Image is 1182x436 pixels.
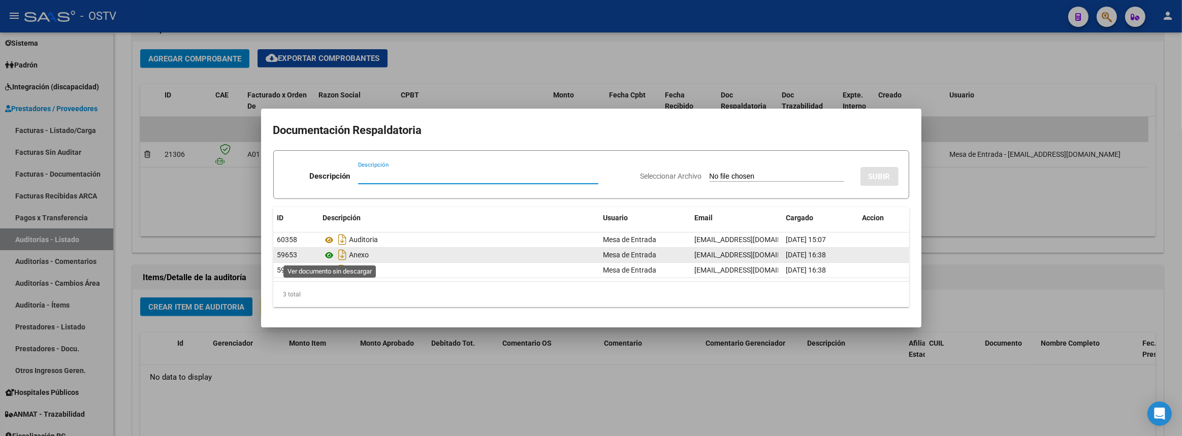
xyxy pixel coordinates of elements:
span: Cargado [786,214,814,222]
span: [DATE] 16:38 [786,266,826,274]
datatable-header-cell: Cargado [782,207,858,229]
span: SUBIR [869,172,890,181]
span: Usuario [603,214,628,222]
span: Seleccionar Archivo [641,172,702,180]
span: [EMAIL_ADDRESS][DOMAIN_NAME] [695,251,808,259]
span: Email [695,214,713,222]
datatable-header-cell: ID [273,207,319,229]
p: Descripción [309,171,350,182]
div: Auditoria [323,231,595,248]
span: Descripción [323,214,361,222]
div: Anexo [323,247,595,263]
span: 59653 [277,251,298,259]
div: Factura [323,262,595,278]
i: Descargar documento [336,231,349,248]
datatable-header-cell: Accion [858,207,909,229]
div: 3 total [273,282,909,307]
i: Descargar documento [336,247,349,263]
datatable-header-cell: Usuario [599,207,691,229]
span: Accion [862,214,884,222]
span: Mesa de Entrada [603,251,657,259]
span: Mesa de Entrada [603,266,657,274]
span: [DATE] 16:38 [786,251,826,259]
div: Open Intercom Messenger [1147,401,1172,426]
i: Descargar documento [336,262,349,278]
datatable-header-cell: Email [691,207,782,229]
span: Mesa de Entrada [603,236,657,244]
span: [DATE] 15:07 [786,236,826,244]
span: [EMAIL_ADDRESS][DOMAIN_NAME] [695,266,808,274]
span: [EMAIL_ADDRESS][DOMAIN_NAME] [695,236,808,244]
datatable-header-cell: Descripción [319,207,599,229]
h2: Documentación Respaldatoria [273,121,909,140]
span: 59652 [277,266,298,274]
button: SUBIR [860,167,899,186]
span: 60358 [277,236,298,244]
span: ID [277,214,284,222]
